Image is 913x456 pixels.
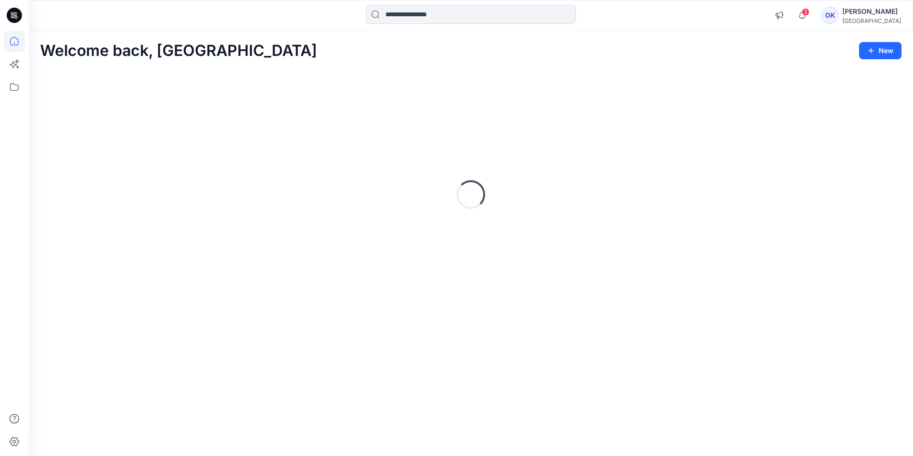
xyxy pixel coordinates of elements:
button: New [859,42,902,59]
div: OK [821,7,839,24]
div: [PERSON_NAME] [842,6,901,17]
span: 3 [802,8,809,16]
h2: Welcome back, [GEOGRAPHIC_DATA] [40,42,317,60]
div: [GEOGRAPHIC_DATA] [842,17,901,24]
